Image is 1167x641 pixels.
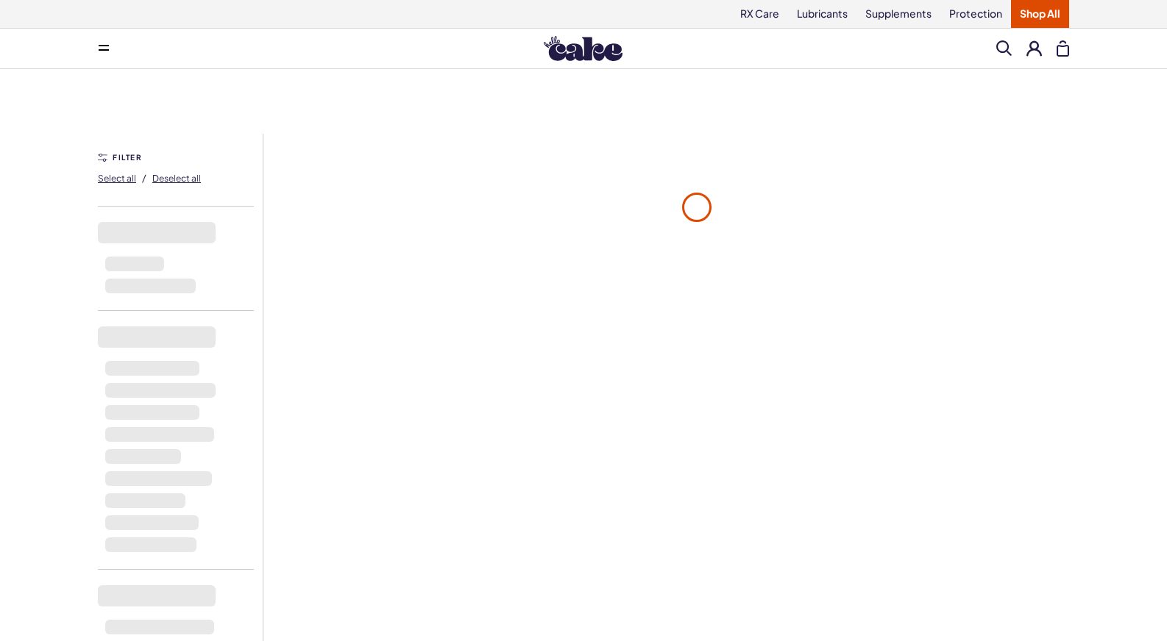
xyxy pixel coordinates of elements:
[152,173,201,184] span: Deselect all
[544,36,622,61] img: Hello Cake
[98,173,136,184] span: Select all
[98,166,136,190] button: Select all
[142,171,146,185] span: /
[152,166,201,190] button: Deselect all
